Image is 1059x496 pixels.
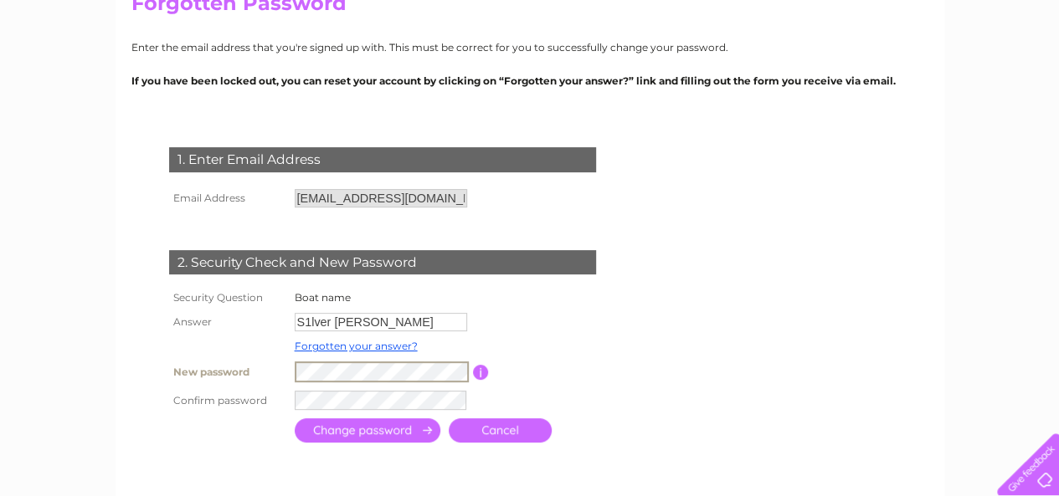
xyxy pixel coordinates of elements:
[449,418,552,442] a: Cancel
[165,386,290,414] th: Confirm password
[135,9,926,81] div: Clear Business is a trading name of Verastar Limited (registered in [GEOGRAPHIC_DATA] No. 3667643...
[131,73,928,89] p: If you have been locked out, you can reset your account by clicking on “Forgotten your answer?” l...
[1008,71,1049,84] a: Contact
[169,147,596,172] div: 1. Enter Email Address
[169,250,596,275] div: 2. Security Check and New Password
[295,418,440,442] input: Submit
[165,357,290,386] th: New password
[165,185,290,212] th: Email Address
[913,71,964,84] a: Telecoms
[825,71,856,84] a: Water
[295,340,418,352] a: Forgotten your answer?
[743,8,859,29] a: 0333 014 3131
[295,291,351,304] label: Boat name
[165,309,290,335] th: Answer
[473,365,489,380] input: Information
[37,43,122,95] img: logo.png
[131,39,928,55] p: Enter the email address that you're signed up with. This must be correct for you to successfully ...
[165,287,290,309] th: Security Question
[866,71,903,84] a: Energy
[974,71,998,84] a: Blog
